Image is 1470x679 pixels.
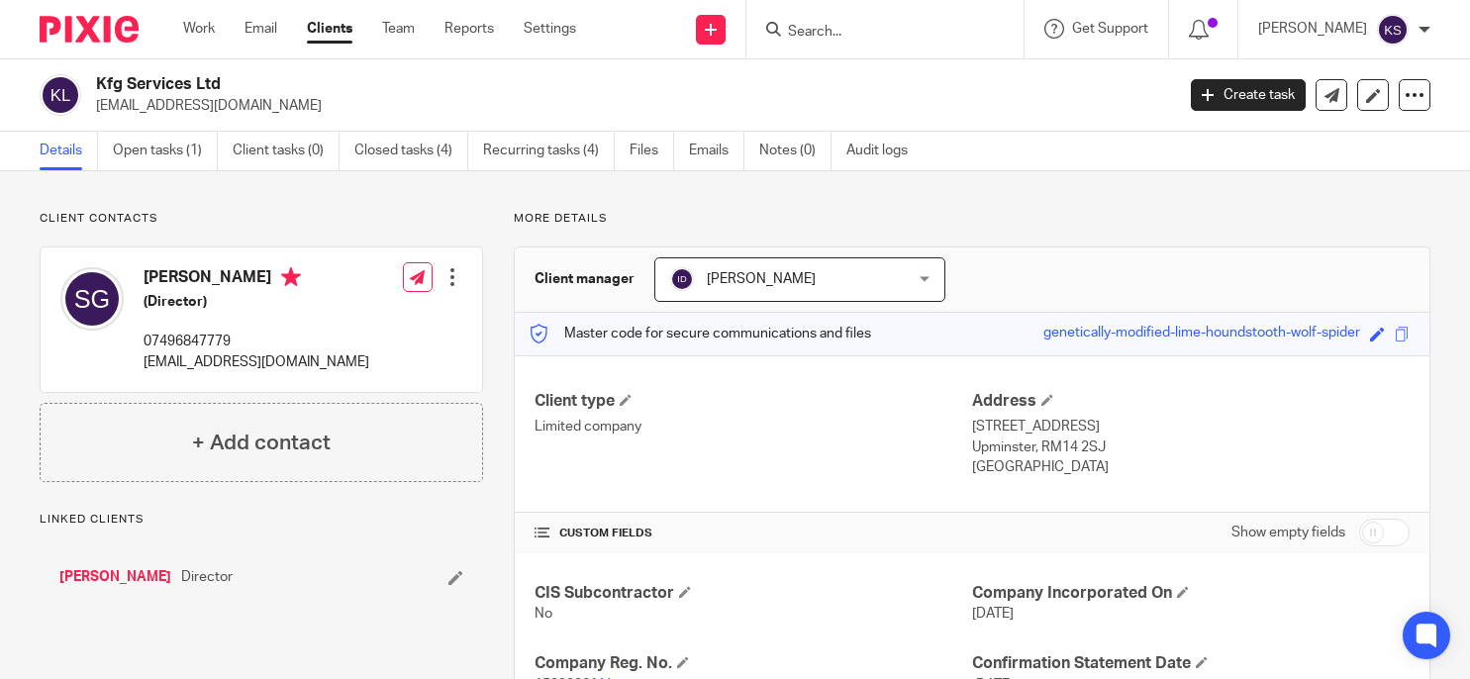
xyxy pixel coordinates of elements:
[524,19,576,39] a: Settings
[786,24,964,42] input: Search
[630,132,674,170] a: Files
[281,267,301,287] i: Primary
[972,653,1410,674] h4: Confirmation Statement Date
[535,417,972,436] p: Limited company
[514,211,1430,227] p: More details
[382,19,415,39] a: Team
[535,607,552,621] span: No
[1043,323,1360,345] div: genetically-modified-lime-houndstooth-wolf-spider
[846,132,923,170] a: Audit logs
[60,267,124,331] img: svg%3E
[972,391,1410,412] h4: Address
[535,391,972,412] h4: Client type
[670,267,694,291] img: svg%3E
[40,512,483,528] p: Linked clients
[40,211,483,227] p: Client contacts
[1377,14,1409,46] img: svg%3E
[113,132,218,170] a: Open tasks (1)
[40,132,98,170] a: Details
[96,74,948,95] h2: Kfg Services Ltd
[59,567,171,587] a: [PERSON_NAME]
[535,526,972,541] h4: CUSTOM FIELDS
[245,19,277,39] a: Email
[972,583,1410,604] h4: Company Incorporated On
[444,19,494,39] a: Reports
[483,132,615,170] a: Recurring tasks (4)
[535,653,972,674] h4: Company Reg. No.
[144,352,369,372] p: [EMAIL_ADDRESS][DOMAIN_NAME]
[759,132,832,170] a: Notes (0)
[1191,79,1306,111] a: Create task
[96,96,1161,116] p: [EMAIL_ADDRESS][DOMAIN_NAME]
[40,74,81,116] img: svg%3E
[233,132,340,170] a: Client tasks (0)
[535,269,635,289] h3: Client manager
[972,417,1410,436] p: [STREET_ADDRESS]
[181,567,233,587] span: Director
[1072,22,1148,36] span: Get Support
[354,132,468,170] a: Closed tasks (4)
[530,324,871,343] p: Master code for secure communications and files
[144,332,369,351] p: 07496847779
[535,583,972,604] h4: CIS Subcontractor
[40,16,139,43] img: Pixie
[192,428,331,458] h4: + Add contact
[707,272,816,286] span: [PERSON_NAME]
[307,19,352,39] a: Clients
[972,457,1410,477] p: [GEOGRAPHIC_DATA]
[144,292,369,312] h5: (Director)
[689,132,744,170] a: Emails
[1231,523,1345,542] label: Show empty fields
[1258,19,1367,39] p: [PERSON_NAME]
[183,19,215,39] a: Work
[144,267,369,292] h4: [PERSON_NAME]
[972,437,1410,457] p: Upminster, RM14 2SJ
[972,607,1014,621] span: [DATE]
